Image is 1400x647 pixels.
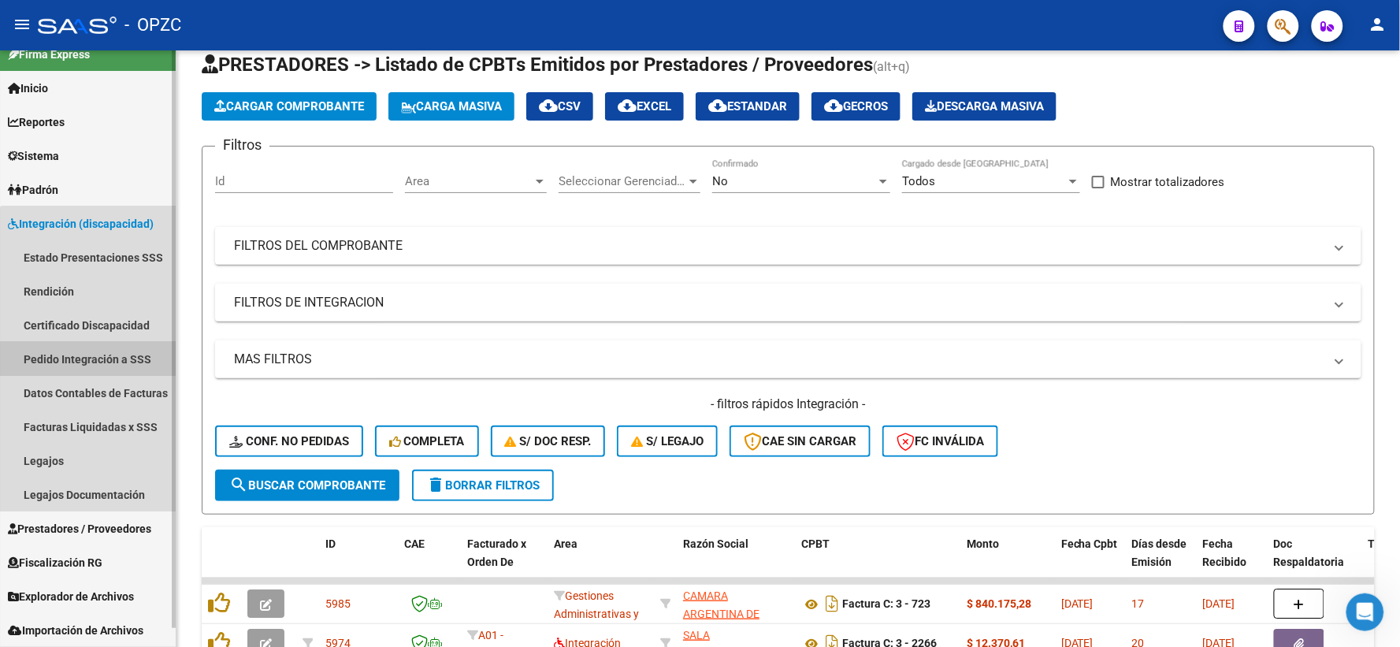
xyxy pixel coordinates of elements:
button: CSV [526,92,593,121]
button: Conf. no pedidas [215,426,363,457]
mat-panel-title: MAS FILTROS [234,351,1324,368]
span: Prestadores / Proveedores [8,520,151,537]
span: Carga Masiva [401,99,502,113]
mat-expansion-panel-header: FILTROS DEL COMPROBANTE [215,227,1361,265]
span: Sistema [8,147,59,165]
datatable-header-cell: Razón Social [677,527,795,597]
span: Area [405,174,533,188]
button: Estandar [696,92,800,121]
span: No [712,174,728,188]
button: Gecros [811,92,901,121]
span: - OPZC [124,8,181,43]
datatable-header-cell: CPBT [795,527,960,597]
span: EXCEL [618,99,671,113]
button: Buscar Comprobante [215,470,399,501]
span: Completa [389,434,465,448]
button: Completa [375,426,479,457]
span: Gestiones Administrativas y Otros [554,589,639,638]
mat-expansion-panel-header: FILTROS DE INTEGRACION [215,284,1361,322]
h4: - filtros rápidos Integración - [215,396,1361,413]
datatable-header-cell: ID [319,527,398,597]
h3: Filtros [215,134,269,156]
datatable-header-cell: Facturado x Orden De [461,527,548,597]
span: PRESTADORES -> Listado de CPBTs Emitidos por Prestadores / Proveedores [202,54,873,76]
datatable-header-cell: CAE [398,527,461,597]
span: Seleccionar Gerenciador [559,174,686,188]
span: CSV [539,99,581,113]
strong: Factura C: 3 - 723 [842,598,930,611]
mat-expansion-panel-header: MAS FILTROS [215,340,1361,378]
button: Borrar Filtros [412,470,554,501]
datatable-header-cell: Fecha Recibido [1197,527,1268,597]
button: EXCEL [605,92,684,121]
span: (alt+q) [873,59,910,74]
span: Facturado x Orden De [467,537,526,568]
span: Fecha Cpbt [1061,537,1118,550]
span: ID [325,537,336,550]
span: CPBT [801,537,830,550]
span: Días desde Emisión [1132,537,1187,568]
button: CAE SIN CARGAR [730,426,871,457]
mat-icon: delete [426,475,445,494]
mat-icon: person [1368,15,1387,34]
span: Razón Social [683,537,748,550]
span: 5985 [325,597,351,610]
span: [DATE] [1061,597,1094,610]
datatable-header-cell: Doc Respaldatoria [1268,527,1362,597]
button: S/ legajo [617,426,718,457]
button: FC Inválida [882,426,998,457]
mat-panel-title: FILTROS DE INTEGRACION [234,294,1324,311]
button: Carga Masiva [388,92,514,121]
span: CAE [404,537,425,550]
datatable-header-cell: Area [548,527,654,597]
app-download-masive: Descarga masiva de comprobantes (adjuntos) [912,92,1056,121]
strong: $ 840.175,28 [967,597,1031,610]
span: Explorador de Archivos [8,588,134,605]
span: Cargar Comprobante [214,99,364,113]
span: FC Inválida [897,434,984,448]
span: CAE SIN CARGAR [744,434,856,448]
datatable-header-cell: Monto [960,527,1055,597]
span: Todos [902,174,935,188]
mat-icon: search [229,475,248,494]
datatable-header-cell: Fecha Cpbt [1055,527,1126,597]
span: Fecha Recibido [1203,537,1247,568]
span: Fiscalización RG [8,554,102,571]
mat-panel-title: FILTROS DEL COMPROBANTE [234,237,1324,255]
mat-icon: cloud_download [824,96,843,115]
span: Buscar Comprobante [229,478,385,493]
mat-icon: cloud_download [539,96,558,115]
span: Gecros [824,99,888,113]
button: Descarga Masiva [912,92,1056,121]
div: 30716109972 [683,587,789,620]
iframe: Intercom live chat [1346,593,1384,631]
span: Padrón [8,181,58,199]
span: S/ Doc Resp. [505,434,592,448]
span: Doc Respaldatoria [1274,537,1345,568]
span: Descarga Masiva [925,99,1044,113]
span: Conf. no pedidas [229,434,349,448]
mat-icon: cloud_download [708,96,727,115]
span: Estandar [708,99,787,113]
span: Monto [967,537,999,550]
span: [DATE] [1203,597,1235,610]
mat-icon: menu [13,15,32,34]
span: 17 [1132,597,1145,610]
datatable-header-cell: Días desde Emisión [1126,527,1197,597]
span: Importación de Archivos [8,622,143,639]
span: Area [554,537,577,550]
i: Descargar documento [822,591,842,616]
span: Firma Express [8,46,90,63]
mat-icon: cloud_download [618,96,637,115]
button: Cargar Comprobante [202,92,377,121]
span: Reportes [8,113,65,131]
button: S/ Doc Resp. [491,426,606,457]
span: Borrar Filtros [426,478,540,493]
span: S/ legajo [631,434,704,448]
span: Mostrar totalizadores [1111,173,1225,191]
span: Integración (discapacidad) [8,215,154,232]
span: Inicio [8,80,48,97]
